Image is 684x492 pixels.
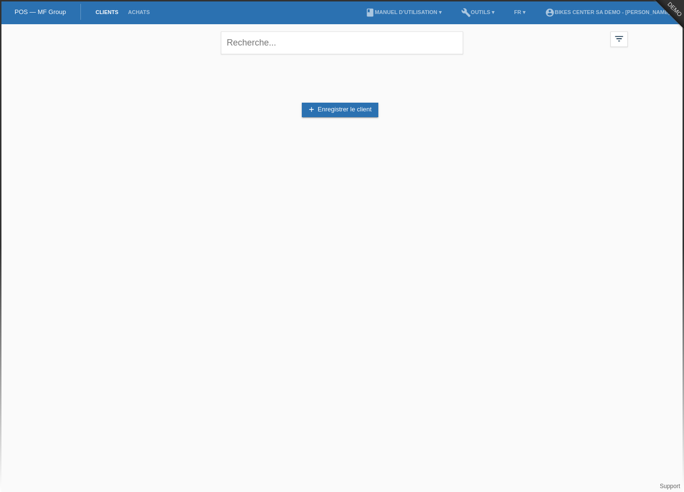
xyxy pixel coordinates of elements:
input: Recherche... [221,31,463,54]
a: Clients [91,9,123,15]
a: bookManuel d’utilisation ▾ [360,9,447,15]
i: account_circle [545,8,555,17]
a: Support [660,483,680,490]
a: addEnregistrer le client [302,103,378,117]
i: book [365,8,375,17]
i: filter_list [614,33,624,44]
a: FR ▾ [509,9,530,15]
a: account_circleBIKES CENTER SA Demo - [PERSON_NAME] ▾ [540,9,679,15]
a: POS — MF Group [15,8,66,15]
a: Achats [123,9,155,15]
i: build [461,8,471,17]
i: add [308,106,315,113]
a: buildOutils ▾ [456,9,499,15]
